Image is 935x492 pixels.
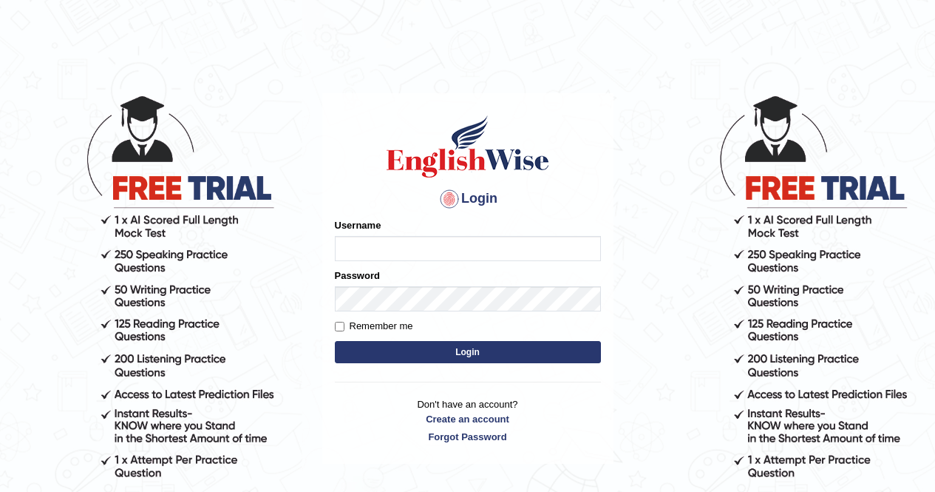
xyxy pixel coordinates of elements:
h4: Login [335,187,601,211]
a: Forgot Password [335,430,601,444]
label: Remember me [335,319,413,334]
input: Remember me [335,322,344,331]
label: Username [335,218,381,232]
a: Create an account [335,412,601,426]
label: Password [335,269,380,283]
button: Login [335,341,601,363]
img: Logo of English Wise sign in for intelligent practice with AI [384,113,552,180]
p: Don't have an account? [335,397,601,443]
